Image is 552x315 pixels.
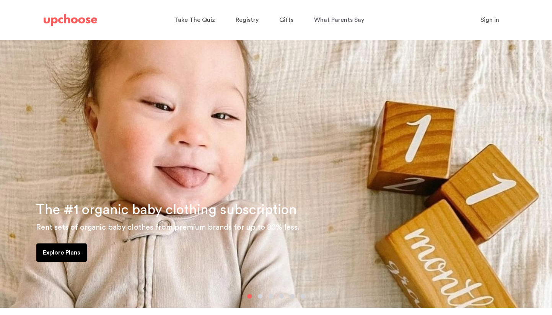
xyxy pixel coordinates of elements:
[36,243,87,262] a: Explore Plans
[480,17,499,23] span: Sign in
[314,17,364,23] span: What Parents Say
[236,17,259,23] span: Registry
[279,17,293,23] span: Gifts
[36,203,297,217] span: The #1 organic baby clothing subscription
[471,12,509,28] button: Sign in
[174,17,215,23] span: Take The Quiz
[36,221,543,233] p: Rent sets of organic baby clothes from premium brands for up to 80% less.
[43,248,80,257] p: Explore Plans
[279,13,296,28] a: Gifts
[44,14,97,26] img: UpChoose
[236,13,261,28] a: Registry
[44,12,97,28] a: UpChoose
[314,13,366,28] a: What Parents Say
[174,13,217,28] a: Take The Quiz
